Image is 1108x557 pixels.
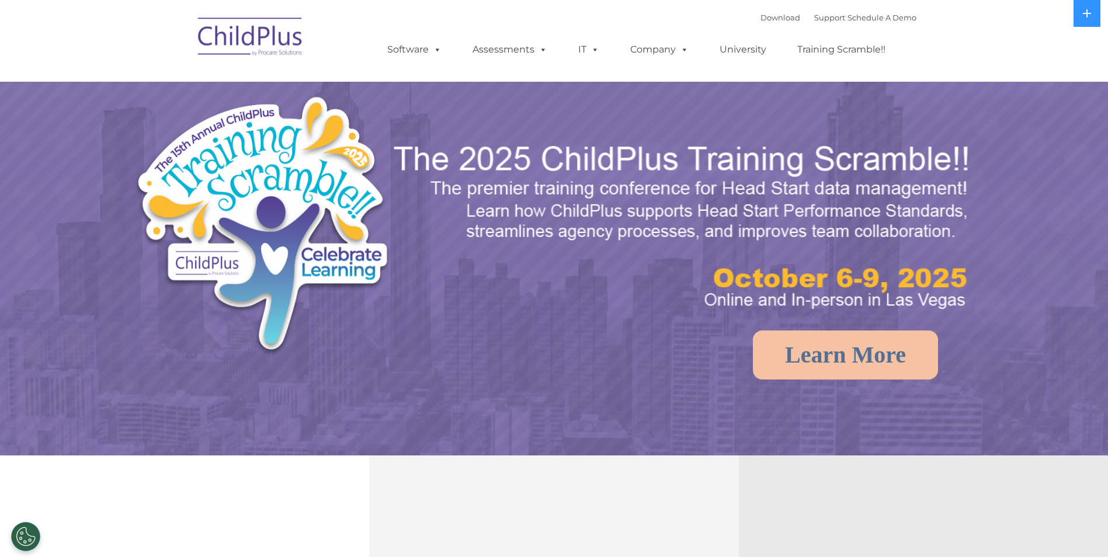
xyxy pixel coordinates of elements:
[708,38,778,61] a: University
[786,38,897,61] a: Training Scramble!!
[760,13,800,22] a: Download
[11,522,40,551] button: Cookies Settings
[848,13,916,22] a: Schedule A Demo
[814,13,845,22] a: Support
[753,330,938,380] a: Learn More
[567,38,611,61] a: IT
[376,38,453,61] a: Software
[619,38,700,61] a: Company
[760,13,916,22] font: |
[461,38,559,61] a: Assessments
[192,9,309,68] img: ChildPlus by Procare Solutions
